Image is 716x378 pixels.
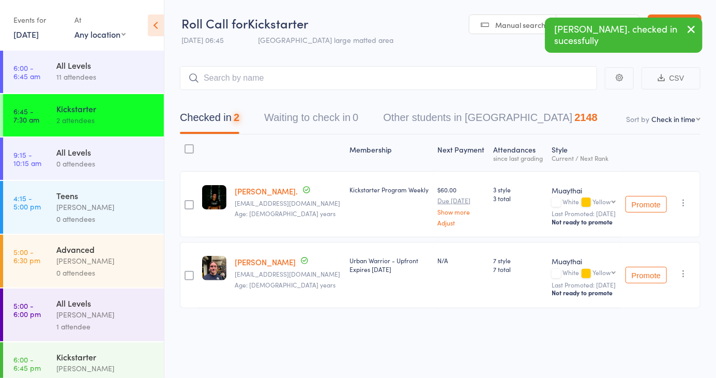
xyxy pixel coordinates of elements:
span: Kickstarter [248,14,308,32]
div: Events for [13,11,64,28]
div: Atten­dances [490,139,548,167]
div: White [552,198,616,207]
div: 2 [234,112,239,123]
a: Exit roll call [648,14,702,35]
button: Checked in2 [180,107,239,134]
div: All Levels [56,146,155,158]
a: 5:00 -6:00 pmAll Levels[PERSON_NAME]1 attendee [3,289,164,341]
input: Search by name [180,66,597,90]
div: Any location [74,28,126,40]
div: Expires [DATE] [349,265,429,274]
div: Advanced [56,244,155,255]
div: 0 attendees [56,158,155,170]
div: 0 attendees [56,213,155,225]
div: 0 [353,112,358,123]
small: Last Promoted: [DATE] [552,210,616,217]
div: [PERSON_NAME] [56,309,155,321]
button: Waiting to check in0 [264,107,358,134]
div: N/A [438,256,485,265]
img: image1760063906.png [202,185,226,209]
span: 3 style [494,185,544,194]
span: Roll Call for [181,14,248,32]
div: 2148 [574,112,598,123]
div: Yellow [592,198,611,205]
div: Urban Warrior - Upfront [349,256,429,274]
div: Kickstarter [56,103,155,114]
time: 6:00 - 6:45 am [13,64,40,80]
span: [DATE] 06:45 [181,35,224,45]
time: 6:45 - 7:30 am [13,107,39,124]
div: Membership [345,139,433,167]
time: 5:00 - 6:30 pm [13,248,40,264]
span: 3 total [494,194,544,203]
button: Other students in [GEOGRAPHIC_DATA]2148 [383,107,598,134]
small: kyanjallard@outlook.com [235,270,341,278]
label: Sort by [626,114,649,124]
div: Not ready to promote [552,218,616,226]
a: 6:00 -6:45 amAll Levels11 attendees [3,51,164,93]
div: 11 attendees [56,71,155,83]
div: since last grading [494,155,544,161]
span: Age: [DEMOGRAPHIC_DATA] years [235,209,336,218]
small: Due [DATE] [438,197,485,204]
div: 2 attendees [56,114,155,126]
div: White [552,269,616,278]
a: [DATE] [13,28,39,40]
div: All Levels [56,59,155,71]
time: 4:15 - 5:00 pm [13,194,41,210]
div: Teens [56,190,155,201]
div: Kickstarter [56,351,155,362]
time: 9:15 - 10:15 am [13,150,41,167]
img: image1758706119.png [202,256,226,280]
button: CSV [642,67,700,89]
div: Muaythai [552,256,616,266]
span: Age: [DEMOGRAPHIC_DATA] years [235,280,336,289]
small: Last Promoted: [DATE] [552,281,616,289]
a: 9:15 -10:15 amAll Levels0 attendees [3,138,164,180]
button: Promote [626,196,667,213]
a: 5:00 -6:30 pmAdvanced[PERSON_NAME]0 attendees [3,235,164,288]
span: Manual search [495,20,545,30]
div: Yellow [592,269,611,276]
a: [PERSON_NAME] [235,256,296,267]
div: Next Payment [434,139,490,167]
div: 1 attendee [56,321,155,332]
a: 4:15 -5:00 pmTeens[PERSON_NAME]0 attendees [3,181,164,234]
a: 6:45 -7:30 amKickstarter2 attendees [3,94,164,137]
a: [PERSON_NAME]. [235,186,298,196]
div: Current / Next Rank [552,155,616,161]
div: Check in time [651,114,695,124]
a: Show more [438,208,485,215]
button: Promote [626,267,667,283]
div: All Levels [56,297,155,309]
div: [PERSON_NAME] [56,362,155,374]
div: Style [547,139,620,167]
div: [PERSON_NAME] [56,255,155,267]
a: Adjust [438,219,485,226]
span: 7 total [494,265,544,274]
div: Muaythai [552,185,616,195]
small: aanyastuckey@gmail.com [235,200,341,207]
div: Not ready to promote [552,289,616,297]
div: [PERSON_NAME] [56,201,155,213]
time: 6:00 - 6:45 pm [13,355,41,372]
span: [GEOGRAPHIC_DATA] large matted area [258,35,393,45]
div: Kickstarter Program Weekly [349,185,429,194]
div: $60.00 [438,185,485,226]
div: 0 attendees [56,267,155,279]
span: 7 style [494,256,544,265]
div: At [74,11,126,28]
div: [PERSON_NAME]. checked in sucessfully [545,18,703,53]
time: 5:00 - 6:00 pm [13,301,41,318]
